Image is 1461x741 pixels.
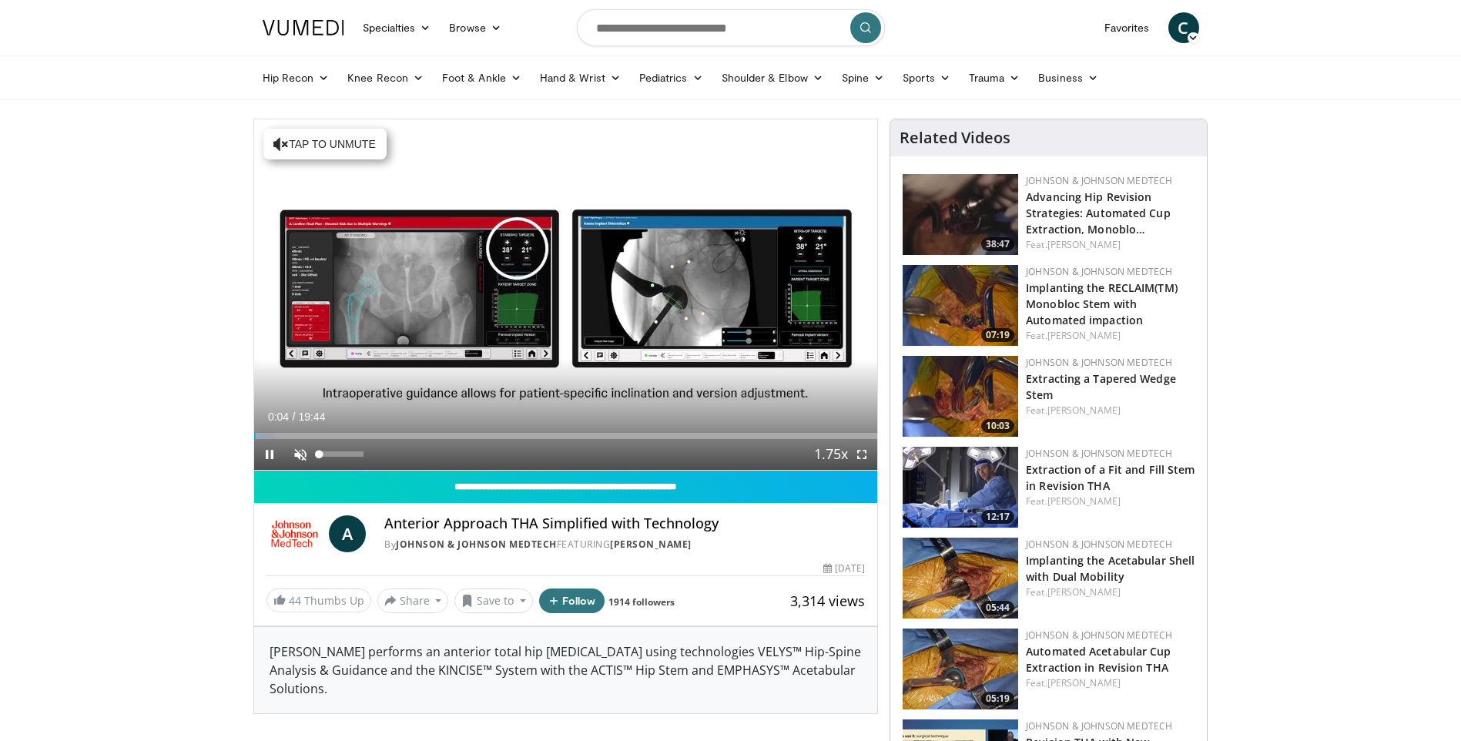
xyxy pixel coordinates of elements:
[396,538,557,551] a: Johnson & Johnson MedTech
[833,62,893,93] a: Spine
[1095,12,1159,43] a: Favorites
[320,451,364,457] div: Volume Level
[823,562,865,575] div: [DATE]
[268,411,289,423] span: 0:04
[1047,329,1121,342] a: [PERSON_NAME]
[903,174,1018,255] img: 9f1a5b5d-2ba5-4c40-8e0c-30b4b8951080.150x105_q85_crop-smart_upscale.jpg
[539,588,605,613] button: Follow
[1047,585,1121,598] a: [PERSON_NAME]
[816,439,846,470] button: Playback Rate
[531,62,630,93] a: Hand & Wrist
[1026,404,1195,417] div: Feat.
[1026,719,1172,733] a: Johnson & Johnson MedTech
[960,62,1030,93] a: Trauma
[1047,495,1121,508] a: [PERSON_NAME]
[981,237,1014,251] span: 38:47
[384,515,865,532] h4: Anterior Approach THA Simplified with Technology
[903,538,1018,619] a: 05:44
[712,62,833,93] a: Shoulder & Elbow
[1168,12,1199,43] a: C
[1026,280,1178,327] a: Implanting the RECLAIM(TM) Monobloc Stem with Automated impaction
[254,433,878,439] div: Progress Bar
[1026,371,1176,402] a: Extracting a Tapered Wedge Stem
[903,629,1018,709] img: d5b2f4bf-f70e-4130-8279-26f7233142ac.150x105_q85_crop-smart_upscale.jpg
[1026,238,1195,252] div: Feat.
[981,692,1014,706] span: 05:19
[1047,404,1121,417] a: [PERSON_NAME]
[1026,329,1195,343] div: Feat.
[1026,189,1171,236] a: Advancing Hip Revision Strategies: Automated Cup Extraction, Monoblo…
[900,129,1010,147] h4: Related Videos
[254,439,285,470] button: Pause
[1026,538,1172,551] a: Johnson & Johnson MedTech
[903,174,1018,255] a: 38:47
[293,411,296,423] span: /
[1026,447,1172,460] a: Johnson & Johnson MedTech
[253,62,339,93] a: Hip Recon
[903,447,1018,528] img: 82aed312-2a25-4631-ae62-904ce62d2708.150x105_q85_crop-smart_upscale.jpg
[298,411,325,423] span: 19:44
[1026,585,1195,599] div: Feat.
[1026,495,1195,508] div: Feat.
[1026,553,1195,584] a: Implanting the Acetabular Shell with Dual Mobility
[981,510,1014,524] span: 12:17
[433,62,531,93] a: Foot & Ankle
[1047,238,1121,251] a: [PERSON_NAME]
[354,12,441,43] a: Specialties
[790,592,865,610] span: 3,314 views
[903,356,1018,437] img: 0b84e8e2-d493-4aee-915d-8b4f424ca292.150x105_q85_crop-smart_upscale.jpg
[630,62,712,93] a: Pediatrics
[1026,629,1172,642] a: Johnson & Johnson MedTech
[608,595,675,609] a: 1914 followers
[1026,676,1195,690] div: Feat.
[329,515,366,552] a: A
[266,515,323,552] img: Johnson & Johnson MedTech
[577,9,885,46] input: Search topics, interventions
[454,588,533,613] button: Save to
[846,439,877,470] button: Fullscreen
[1026,174,1172,187] a: Johnson & Johnson MedTech
[903,629,1018,709] a: 05:19
[266,588,371,612] a: 44 Thumbs Up
[285,439,316,470] button: Unmute
[610,538,692,551] a: [PERSON_NAME]
[1026,265,1172,278] a: Johnson & Johnson MedTech
[981,328,1014,342] span: 07:19
[1026,644,1171,675] a: Automated Acetabular Cup Extraction in Revision THA
[903,356,1018,437] a: 10:03
[263,20,344,35] img: VuMedi Logo
[903,538,1018,619] img: 9c1ab193-c641-4637-bd4d-10334871fca9.150x105_q85_crop-smart_upscale.jpg
[1026,462,1195,493] a: Extraction of a Fit and Fill Stem in Revision THA
[254,627,878,713] div: [PERSON_NAME] performs an anterior total hip [MEDICAL_DATA] using technologies VELYS™ Hip-Spine A...
[1026,356,1172,369] a: Johnson & Johnson MedTech
[377,588,449,613] button: Share
[981,419,1014,433] span: 10:03
[893,62,960,93] a: Sports
[903,265,1018,346] img: ffc33e66-92ed-4f11-95c4-0a160745ec3c.150x105_q85_crop-smart_upscale.jpg
[254,119,878,471] video-js: Video Player
[384,538,865,552] div: By FEATURING
[903,447,1018,528] a: 12:17
[1047,676,1121,689] a: [PERSON_NAME]
[981,601,1014,615] span: 05:44
[903,265,1018,346] a: 07:19
[289,593,301,608] span: 44
[1029,62,1107,93] a: Business
[440,12,511,43] a: Browse
[338,62,433,93] a: Knee Recon
[263,129,387,159] button: Tap to unmute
